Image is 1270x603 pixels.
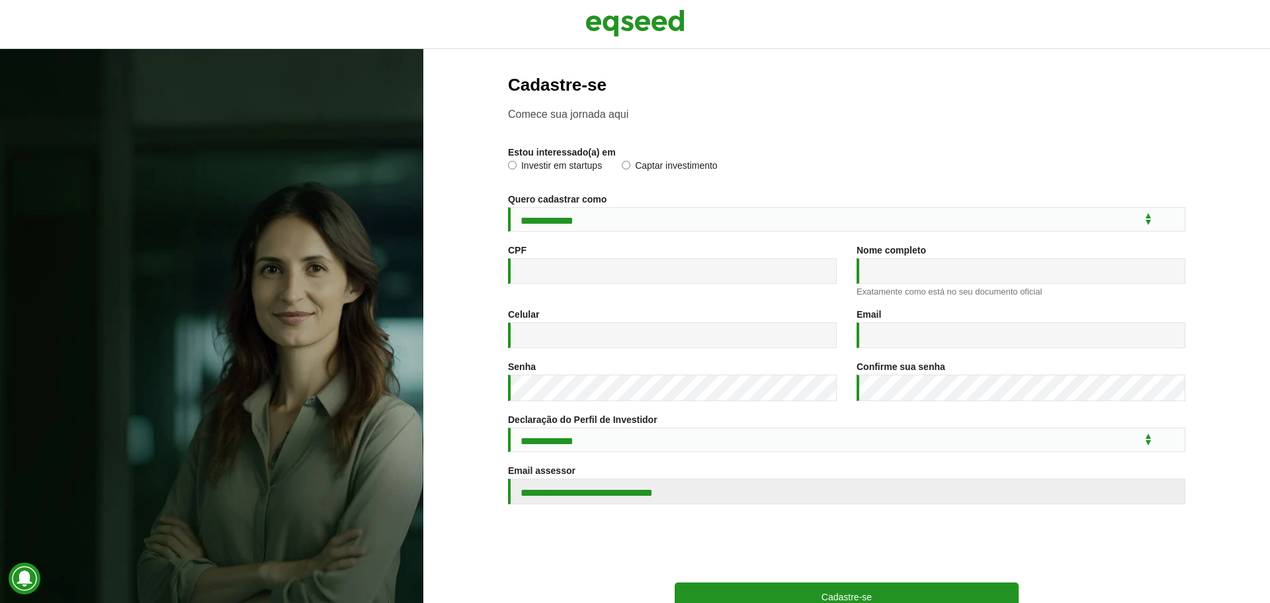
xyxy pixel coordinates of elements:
[585,7,685,40] img: EqSeed Logo
[508,108,1185,120] p: Comece sua jornada aqui
[508,195,607,204] label: Quero cadastrar como
[508,310,539,319] label: Celular
[508,161,602,174] label: Investir em startups
[508,161,517,169] input: Investir em startups
[508,362,536,371] label: Senha
[857,287,1185,296] div: Exatamente como está no seu documento oficial
[508,148,616,157] label: Estou interessado(a) em
[622,161,630,169] input: Captar investimento
[746,518,947,569] iframe: reCAPTCHA
[857,246,926,255] label: Nome completo
[508,466,575,475] label: Email assessor
[508,246,527,255] label: CPF
[857,310,881,319] label: Email
[622,161,718,174] label: Captar investimento
[508,75,1185,95] h2: Cadastre-se
[857,362,945,371] label: Confirme sua senha
[508,415,657,424] label: Declaração do Perfil de Investidor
